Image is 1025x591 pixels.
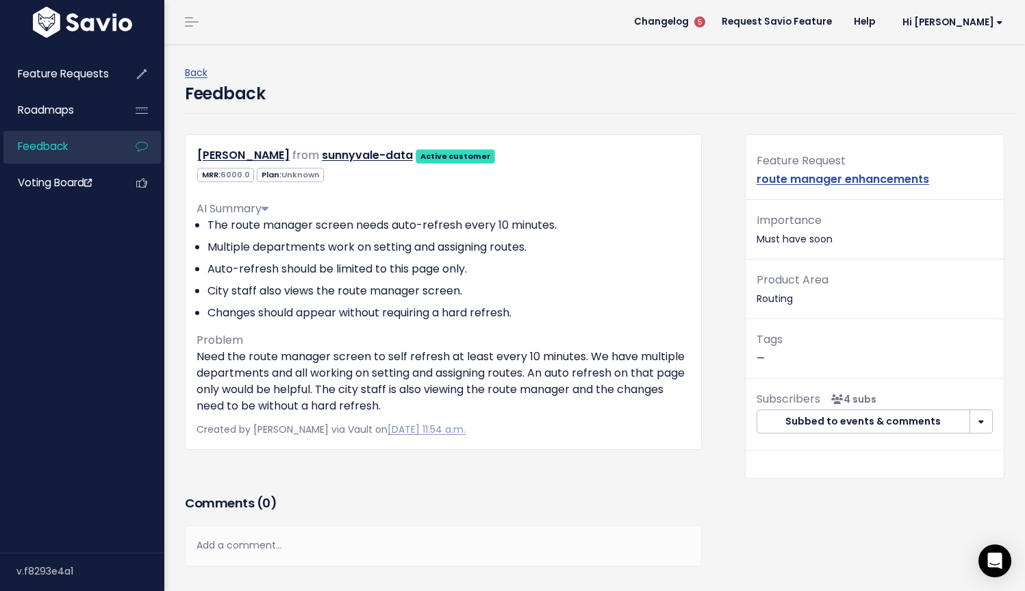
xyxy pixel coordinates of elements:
[207,261,690,277] li: Auto-refresh should be limited to this page only.
[18,175,92,190] span: Voting Board
[902,17,1003,27] span: Hi [PERSON_NAME]
[262,494,270,512] span: 0
[388,423,466,436] a: [DATE] 11:54 a.m.
[757,331,783,347] span: Tags
[757,272,828,288] span: Product Area
[197,168,254,182] span: MRR:
[843,12,886,32] a: Help
[197,201,268,216] span: AI Summary
[281,169,320,180] span: Unknown
[757,271,993,307] p: Routing
[207,217,690,234] li: The route manager screen needs auto-refresh every 10 minutes.
[292,147,319,163] span: from
[757,171,929,187] a: route manager enhancements
[197,423,466,436] span: Created by [PERSON_NAME] via Vault on
[185,525,702,566] div: Add a comment...
[207,305,690,321] li: Changes should appear without requiring a hard refresh.
[634,17,689,27] span: Changelog
[257,168,324,182] span: Plan:
[757,211,993,248] p: Must have soon
[694,16,705,27] span: 5
[711,12,843,32] a: Request Savio Feature
[197,349,690,414] p: Need the route manager screen to self refresh at least every 10 minutes. We have multiple departm...
[886,12,1014,33] a: Hi [PERSON_NAME]
[757,391,820,407] span: Subscribers
[757,212,822,228] span: Importance
[757,330,993,367] p: —
[3,167,114,199] a: Voting Board
[197,147,290,163] a: [PERSON_NAME]
[757,410,970,434] button: Subbed to events & comments
[207,239,690,255] li: Multiple departments work on setting and assigning routes.
[207,283,690,299] li: City staff also views the route manager screen.
[197,332,243,348] span: Problem
[185,494,702,513] h3: Comments ( )
[322,147,413,163] a: sunnyvale-data
[420,151,491,162] strong: Active customer
[826,392,876,406] span: <p><strong>Subscribers</strong><br><br> - Kris Casalla<br> - jose caselles<br> - Giriraj Bhojak<b...
[757,153,846,168] span: Feature Request
[185,81,265,106] h4: Feedback
[16,553,164,589] div: v.f8293e4a1
[220,169,250,180] span: 6000.0
[978,544,1011,577] div: Open Intercom Messenger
